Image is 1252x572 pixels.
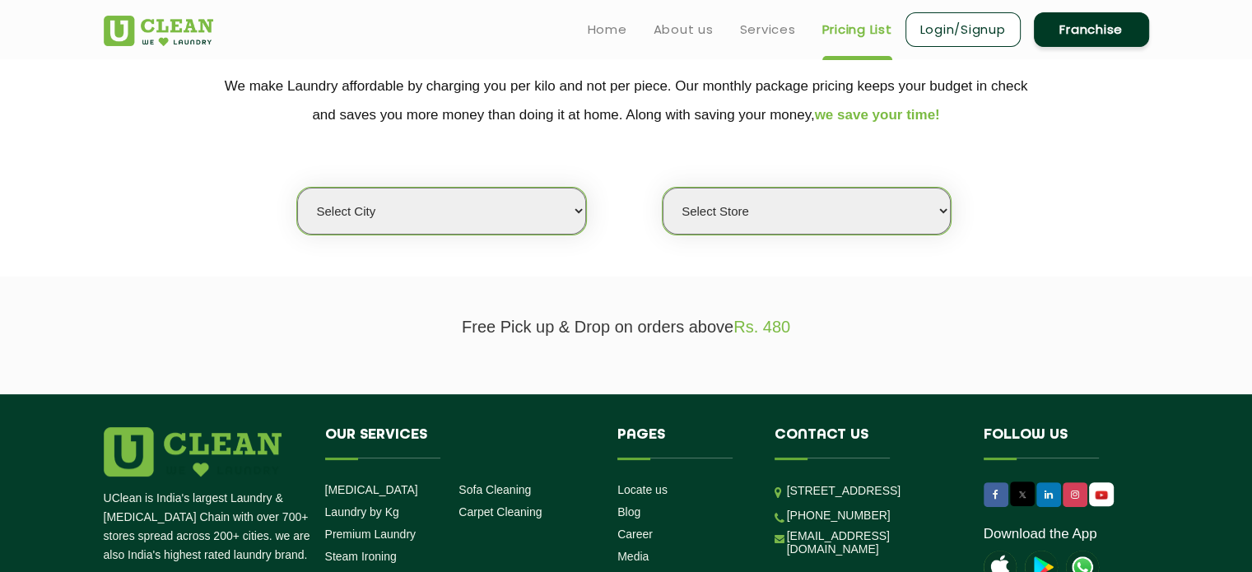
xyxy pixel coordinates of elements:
[733,318,790,336] span: Rs. 480
[654,20,714,40] a: About us
[775,427,959,458] h4: Contact us
[588,20,627,40] a: Home
[617,550,649,563] a: Media
[617,427,750,458] h4: Pages
[325,427,593,458] h4: Our Services
[325,483,418,496] a: [MEDICAL_DATA]
[458,505,542,519] a: Carpet Cleaning
[740,20,796,40] a: Services
[984,526,1097,542] a: Download the App
[104,427,282,477] img: logo.png
[104,16,213,46] img: UClean Laundry and Dry Cleaning
[787,481,959,500] p: [STREET_ADDRESS]
[325,528,417,541] a: Premium Laundry
[104,72,1149,129] p: We make Laundry affordable by charging you per kilo and not per piece. Our monthly package pricin...
[905,12,1021,47] a: Login/Signup
[787,509,891,522] a: [PHONE_NUMBER]
[325,550,397,563] a: Steam Ironing
[617,505,640,519] a: Blog
[787,529,959,556] a: [EMAIL_ADDRESS][DOMAIN_NAME]
[984,427,1129,458] h4: Follow us
[104,318,1149,337] p: Free Pick up & Drop on orders above
[458,483,531,496] a: Sofa Cleaning
[325,505,399,519] a: Laundry by Kg
[617,528,653,541] a: Career
[1091,486,1112,504] img: UClean Laundry and Dry Cleaning
[104,489,313,565] p: UClean is India's largest Laundry & [MEDICAL_DATA] Chain with over 700+ stores spread across 200+...
[1034,12,1149,47] a: Franchise
[617,483,668,496] a: Locate us
[815,107,940,123] span: we save your time!
[822,20,892,40] a: Pricing List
